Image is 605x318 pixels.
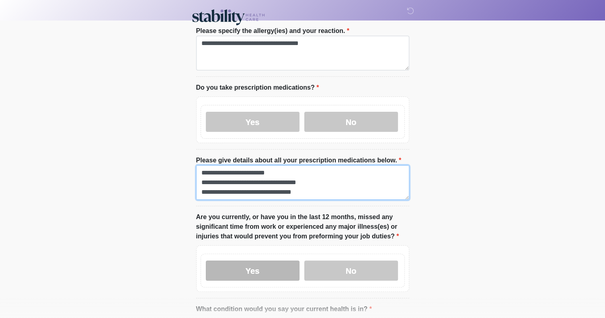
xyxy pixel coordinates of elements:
[188,6,269,27] img: Stability Healthcare Logo
[196,212,409,241] label: Are you currently, or have you in the last 12 months, missed any significant time from work or ex...
[304,112,398,132] label: No
[196,304,372,314] label: What condition would you say your current health is in?
[206,112,299,132] label: Yes
[206,261,299,281] label: Yes
[196,156,402,165] label: Please give details about all your prescription medications below.
[304,261,398,281] label: No
[196,83,319,92] label: Do you take prescription medications?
